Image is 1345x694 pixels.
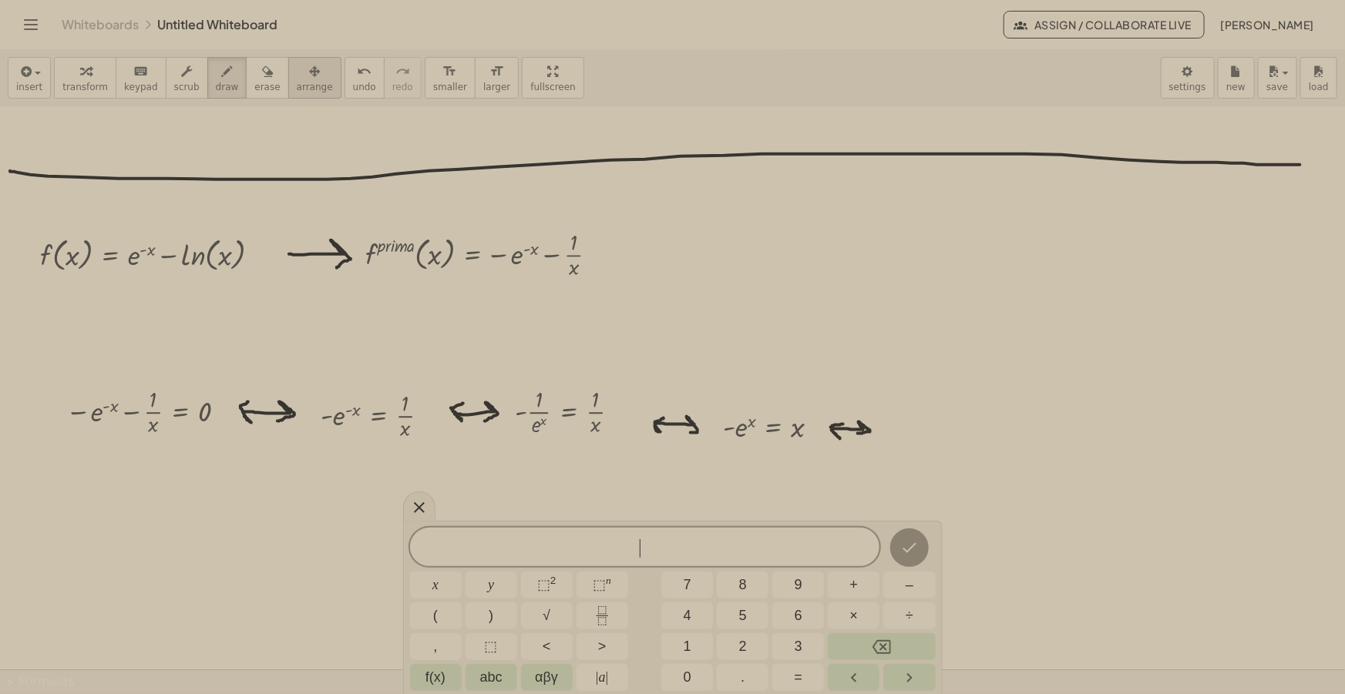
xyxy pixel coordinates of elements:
[543,605,550,626] span: √
[410,602,462,629] button: (
[124,82,158,92] span: keypad
[598,636,607,657] span: >
[522,57,583,99] button: fullscreen
[116,57,166,99] button: keyboardkeypad
[828,572,879,598] button: Plus
[1258,57,1297,99] button: save
[345,57,385,99] button: undoundo
[410,633,462,660] button: ,
[246,57,288,99] button: erase
[661,664,713,691] button: 0
[717,572,768,598] button: 8
[661,602,713,629] button: 4
[661,572,713,598] button: 7
[489,605,493,626] span: )
[466,664,517,691] button: Alphabet
[739,636,747,657] span: 2
[772,633,824,660] button: 3
[535,667,558,688] span: αβγ
[288,57,341,99] button: arrange
[433,605,438,626] span: (
[717,602,768,629] button: 5
[1004,11,1205,39] button: Assign / Collaborate Live
[297,82,333,92] span: arrange
[661,633,713,660] button: 1
[717,633,768,660] button: 2
[577,633,628,660] button: Greater than
[480,667,503,688] span: abc
[883,602,935,629] button: Divide
[483,82,510,92] span: larger
[530,82,575,92] span: fullscreen
[16,82,42,92] span: insert
[741,667,745,688] span: .
[795,575,802,595] span: 9
[850,605,859,626] span: ×
[1266,82,1288,92] span: save
[254,82,280,92] span: erase
[543,636,551,657] span: <
[550,575,556,586] sup: 2
[906,575,913,595] span: –
[684,605,691,626] span: 4
[1169,82,1206,92] span: settings
[906,605,913,626] span: ÷
[433,82,467,92] span: smaller
[133,62,148,81] i: keyboard
[1208,11,1327,39] button: [PERSON_NAME]
[485,636,498,657] span: ⬚
[772,572,824,598] button: 9
[1220,18,1314,32] span: [PERSON_NAME]
[521,664,573,691] button: Greek alphabet
[640,539,649,558] span: ​
[577,602,628,629] button: Fraction
[739,575,747,595] span: 8
[1226,82,1246,92] span: new
[828,633,935,660] button: Backspace
[62,17,139,32] a: Whiteboards
[425,667,446,688] span: f(x)
[410,664,462,691] button: Functions
[466,633,517,660] button: Placeholder
[410,572,462,598] button: x
[207,57,247,99] button: draw
[883,572,935,598] button: Minus
[395,62,410,81] i: redo
[772,664,824,691] button: Equals
[434,636,438,657] span: ,
[8,57,51,99] button: insert
[521,572,573,598] button: Squared
[795,636,802,657] span: 3
[488,575,494,595] span: y
[174,82,200,92] span: scrub
[466,602,517,629] button: )
[596,667,608,688] span: a
[357,62,372,81] i: undo
[166,57,208,99] button: scrub
[684,575,691,595] span: 7
[521,602,573,629] button: Square root
[795,605,802,626] span: 6
[1161,57,1215,99] button: settings
[883,664,935,691] button: Right arrow
[1017,18,1192,32] span: Assign / Collaborate Live
[18,12,43,37] button: Toggle navigation
[384,57,422,99] button: redoredo
[684,667,691,688] span: 0
[466,572,517,598] button: y
[577,664,628,691] button: Absolute value
[432,575,439,595] span: x
[684,636,691,657] span: 1
[521,633,573,660] button: Less than
[1300,57,1337,99] button: load
[828,602,879,629] button: Times
[739,605,747,626] span: 5
[475,57,519,99] button: format_sizelarger
[606,669,609,685] span: |
[442,62,457,81] i: format_size
[772,602,824,629] button: 6
[606,575,611,586] sup: n
[577,572,628,598] button: Superscript
[353,82,376,92] span: undo
[489,62,504,81] i: format_size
